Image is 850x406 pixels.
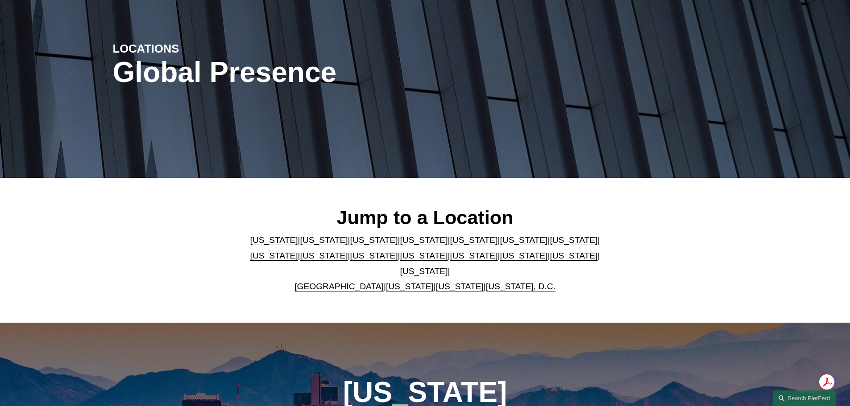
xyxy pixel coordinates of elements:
h1: Global Presence [113,56,529,89]
p: | | | | | | | | | | | | | | | | | | [243,233,607,294]
a: [US_STATE] [550,251,597,260]
a: [US_STATE] [300,235,348,245]
a: [US_STATE] [300,251,348,260]
a: [US_STATE] [400,235,448,245]
h2: Jump to a Location [243,206,607,229]
a: [US_STATE], D.C. [486,282,556,291]
a: [US_STATE] [400,267,448,276]
a: [US_STATE] [250,251,298,260]
a: [US_STATE] [250,235,298,245]
a: Search this site [773,390,836,406]
h4: LOCATIONS [113,41,269,56]
a: [US_STATE] [400,251,448,260]
a: [US_STATE] [500,235,547,245]
a: [US_STATE] [550,235,597,245]
a: [US_STATE] [350,235,398,245]
a: [US_STATE] [500,251,547,260]
a: [US_STATE] [450,235,498,245]
a: [US_STATE] [350,251,398,260]
a: [US_STATE] [436,282,484,291]
a: [GEOGRAPHIC_DATA] [294,282,384,291]
a: [US_STATE] [386,282,434,291]
a: [US_STATE] [450,251,498,260]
